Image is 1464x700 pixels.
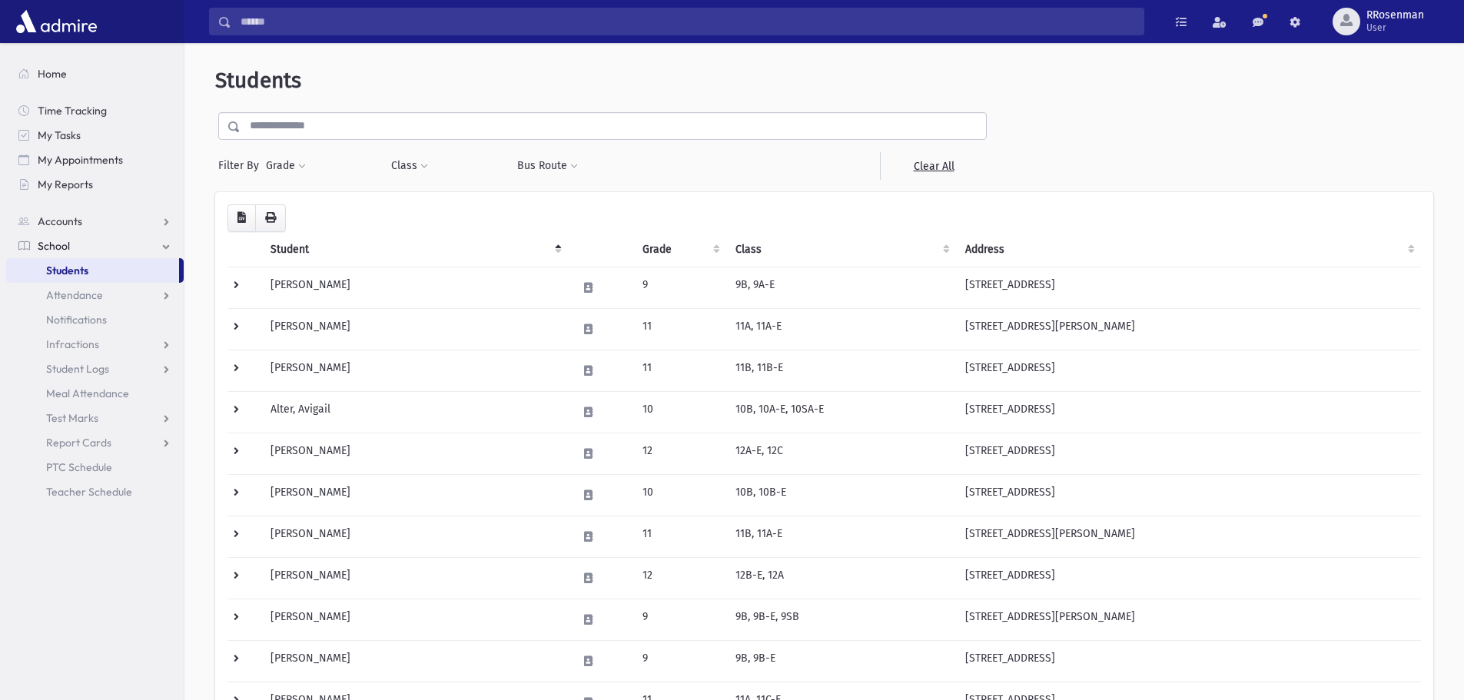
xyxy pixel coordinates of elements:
td: [STREET_ADDRESS] [956,557,1421,599]
td: [STREET_ADDRESS][PERSON_NAME] [956,599,1421,640]
span: PTC Schedule [46,460,112,474]
span: Student Logs [46,362,109,376]
a: Clear All [880,152,987,180]
th: Student: activate to sort column descending [261,232,568,267]
a: Infractions [6,332,184,357]
td: 12B-E, 12A [726,557,956,599]
a: Meal Attendance [6,381,184,406]
a: Notifications [6,307,184,332]
td: [PERSON_NAME] [261,640,568,682]
td: 11B, 11A-E [726,516,956,557]
td: [PERSON_NAME] [261,474,568,516]
td: 9B, 9B-E, 9SB [726,599,956,640]
td: 9 [633,599,727,640]
td: [PERSON_NAME] [261,516,568,557]
td: 11B, 11B-E [726,350,956,391]
td: [PERSON_NAME] [261,267,568,308]
button: Print [255,204,286,232]
td: [STREET_ADDRESS][PERSON_NAME] [956,308,1421,350]
a: School [6,234,184,258]
span: Teacher Schedule [46,485,132,499]
span: Test Marks [46,411,98,425]
a: Test Marks [6,406,184,430]
a: My Tasks [6,123,184,148]
span: My Reports [38,177,93,191]
td: [PERSON_NAME] [261,350,568,391]
td: 9B, 9B-E [726,640,956,682]
span: Report Cards [46,436,111,450]
span: My Appointments [38,153,123,167]
img: AdmirePro [12,6,101,37]
a: Attendance [6,283,184,307]
a: Student Logs [6,357,184,381]
button: CSV [227,204,256,232]
td: 12 [633,433,727,474]
span: Infractions [46,337,99,351]
a: PTC Schedule [6,455,184,479]
span: Attendance [46,288,103,302]
span: School [38,239,70,253]
td: 11 [633,350,727,391]
a: Home [6,61,184,86]
td: [STREET_ADDRESS] [956,640,1421,682]
td: 9B, 9A-E [726,267,956,308]
span: Students [215,68,301,93]
td: [PERSON_NAME] [261,599,568,640]
td: [STREET_ADDRESS] [956,391,1421,433]
td: [PERSON_NAME] [261,308,568,350]
td: 12 [633,557,727,599]
td: [STREET_ADDRESS] [956,433,1421,474]
td: [STREET_ADDRESS] [956,350,1421,391]
td: 11 [633,308,727,350]
td: Alter, Avigail [261,391,568,433]
span: Home [38,67,67,81]
td: 9 [633,267,727,308]
input: Search [231,8,1144,35]
th: Grade: activate to sort column ascending [633,232,727,267]
a: Teacher Schedule [6,479,184,504]
span: Time Tracking [38,104,107,118]
span: Accounts [38,214,82,228]
td: 12A-E, 12C [726,433,956,474]
span: Students [46,264,88,277]
button: Grade [265,152,307,180]
td: 10 [633,391,727,433]
td: [PERSON_NAME] [261,433,568,474]
a: My Appointments [6,148,184,172]
button: Bus Route [516,152,579,180]
span: RRosenman [1366,9,1424,22]
span: Meal Attendance [46,386,129,400]
span: Filter By [218,158,265,174]
span: My Tasks [38,128,81,142]
a: Students [6,258,179,283]
td: [STREET_ADDRESS] [956,267,1421,308]
th: Class: activate to sort column ascending [726,232,956,267]
td: 10B, 10A-E, 10SA-E [726,391,956,433]
span: Notifications [46,313,107,327]
td: [STREET_ADDRESS][PERSON_NAME] [956,516,1421,557]
td: [PERSON_NAME] [261,557,568,599]
td: 10B, 10B-E [726,474,956,516]
td: 11 [633,516,727,557]
th: Address: activate to sort column ascending [956,232,1421,267]
a: My Reports [6,172,184,197]
a: Accounts [6,209,184,234]
a: Time Tracking [6,98,184,123]
td: 9 [633,640,727,682]
td: 10 [633,474,727,516]
span: User [1366,22,1424,34]
a: Report Cards [6,430,184,455]
td: 11A, 11A-E [726,308,956,350]
button: Class [390,152,429,180]
td: [STREET_ADDRESS] [956,474,1421,516]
